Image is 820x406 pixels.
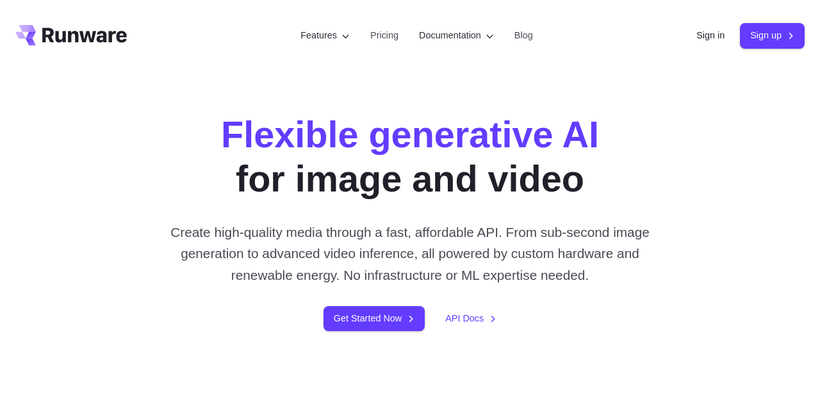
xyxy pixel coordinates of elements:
label: Features [300,28,350,43]
label: Documentation [419,28,494,43]
a: Sign in [696,28,725,43]
h1: for image and video [221,113,599,201]
a: API Docs [445,311,496,326]
a: Sign up [740,23,805,48]
a: Blog [514,28,533,43]
a: Get Started Now [324,306,425,331]
a: Go to / [15,25,127,45]
a: Pricing [370,28,398,43]
strong: Flexible generative AI [221,114,599,155]
p: Create high-quality media through a fast, affordable API. From sub-second image generation to adv... [158,222,662,286]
